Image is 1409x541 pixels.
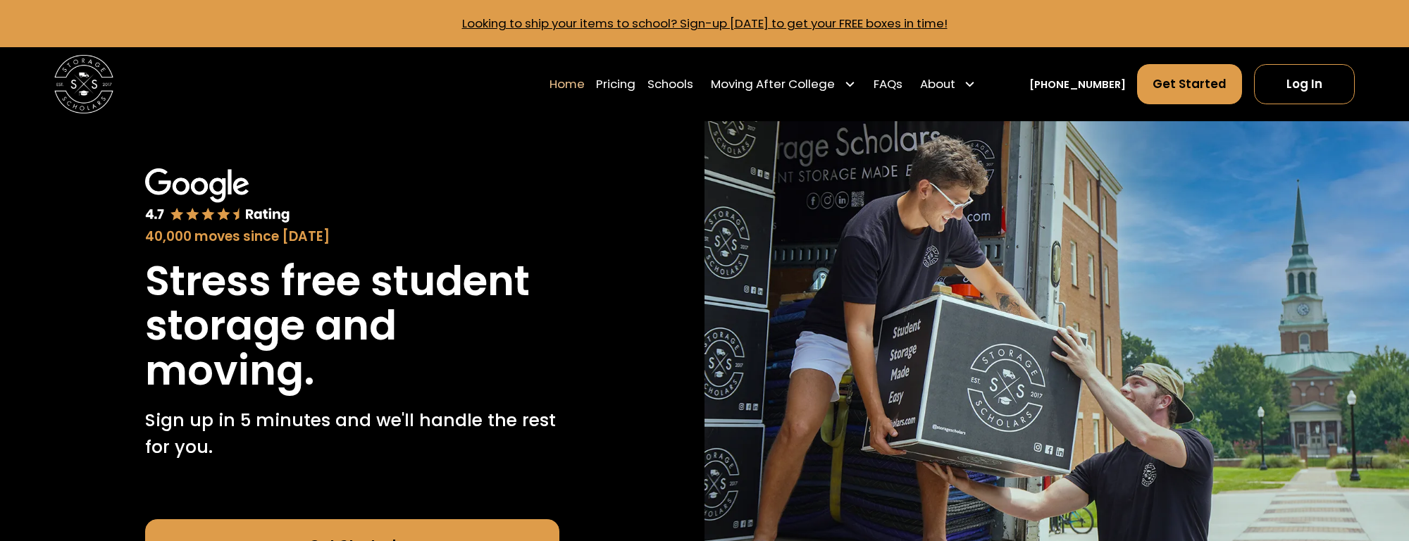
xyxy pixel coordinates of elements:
[711,75,835,93] div: Moving After College
[145,259,559,392] h1: Stress free student storage and moving.
[1137,64,1242,104] a: Get Started
[54,55,113,114] img: Storage Scholars main logo
[145,407,559,461] p: Sign up in 5 minutes and we'll handle the rest for you.
[1029,77,1126,92] a: [PHONE_NUMBER]
[145,227,559,247] div: 40,000 moves since [DATE]
[874,63,902,105] a: FAQs
[462,15,948,32] a: Looking to ship your items to school? Sign-up [DATE] to get your FREE boxes in time!
[145,168,290,224] img: Google 4.7 star rating
[550,63,585,105] a: Home
[596,63,635,105] a: Pricing
[920,75,955,93] div: About
[1254,64,1355,104] a: Log In
[647,63,693,105] a: Schools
